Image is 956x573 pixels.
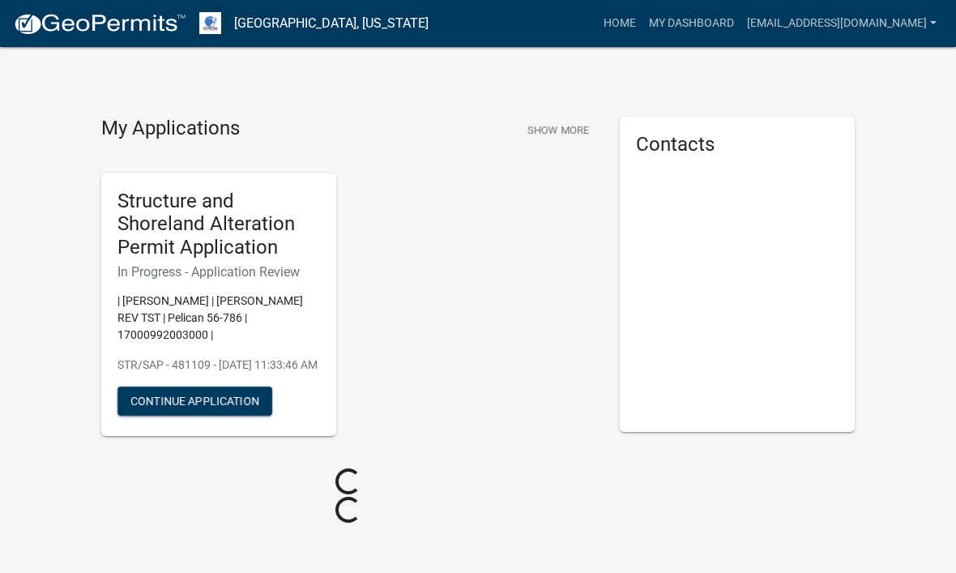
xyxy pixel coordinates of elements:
img: Otter Tail County, Minnesota [199,12,221,34]
button: Continue Application [117,387,272,416]
h5: Contacts [636,133,839,156]
p: | [PERSON_NAME] | [PERSON_NAME] REV TST | Pelican 56-786 | 17000992003000 | [117,293,320,344]
h4: My Applications [101,117,240,141]
h6: In Progress - Application Review [117,264,320,280]
a: Home [597,8,642,39]
button: Show More [521,117,595,143]
a: [GEOGRAPHIC_DATA], [US_STATE] [234,10,429,37]
a: [EMAIL_ADDRESS][DOMAIN_NAME] [740,8,943,39]
p: STR/SAP - 481109 - [DATE] 11:33:46 AM [117,357,320,374]
h5: Structure and Shoreland Alteration Permit Application [117,190,320,259]
a: My Dashboard [642,8,740,39]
